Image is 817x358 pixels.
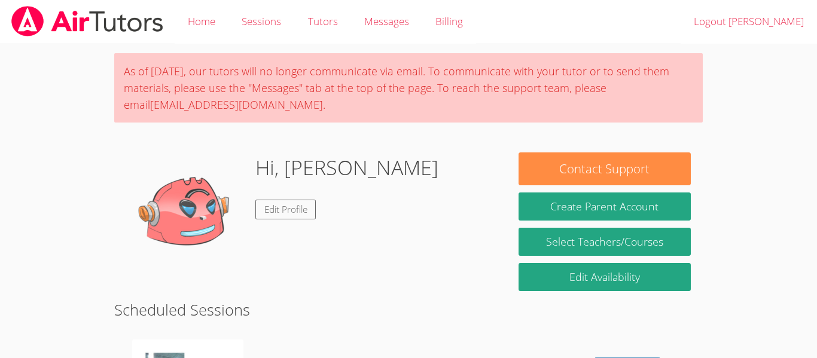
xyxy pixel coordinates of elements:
h2: Scheduled Sessions [114,298,703,321]
button: Contact Support [519,152,691,185]
a: Select Teachers/Courses [519,228,691,256]
a: Edit Availability [519,263,691,291]
span: Messages [364,14,409,28]
h1: Hi, [PERSON_NAME] [255,152,438,183]
button: Create Parent Account [519,192,691,221]
a: Edit Profile [255,200,316,219]
img: airtutors_banner-c4298cdbf04f3fff15de1276eac7730deb9818008684d7c2e4769d2f7ddbe033.png [10,6,164,36]
img: default.png [126,152,246,272]
div: As of [DATE], our tutors will no longer communicate via email. To communicate with your tutor or ... [114,53,703,123]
